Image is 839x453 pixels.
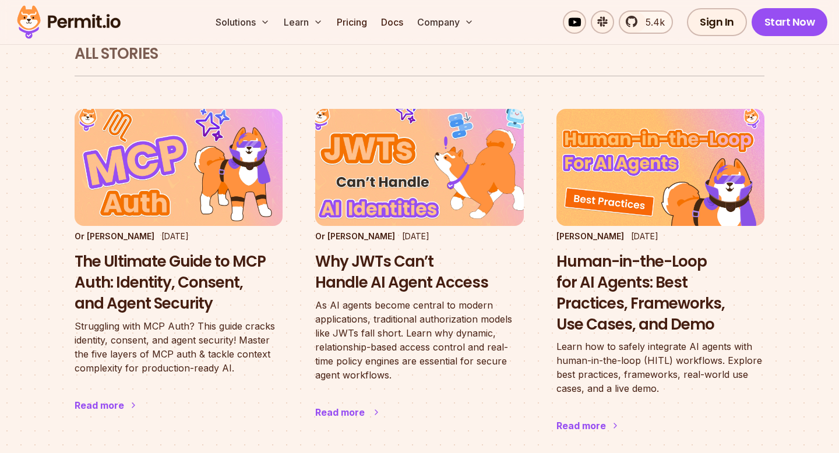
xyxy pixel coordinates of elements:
[556,419,606,433] div: Read more
[211,10,274,34] button: Solutions
[75,319,283,375] p: Struggling with MCP Auth? This guide cracks identity, consent, and agent security! Master the fiv...
[161,231,189,241] time: [DATE]
[75,252,283,314] h3: The Ultimate Guide to MCP Auth: Identity, Consent, and Agent Security
[556,109,764,226] img: Human-in-the-Loop for AI Agents: Best Practices, Frameworks, Use Cases, and Demo
[315,405,365,419] div: Read more
[315,109,523,442] a: Why JWTs Can’t Handle AI Agent AccessOr [PERSON_NAME][DATE]Why JWTs Can’t Handle AI Agent AccessA...
[75,109,283,226] img: The Ultimate Guide to MCP Auth: Identity, Consent, and Agent Security
[305,103,534,232] img: Why JWTs Can’t Handle AI Agent Access
[687,8,747,36] a: Sign In
[279,10,327,34] button: Learn
[315,298,523,382] p: As AI agents become central to modern applications, traditional authorization models like JWTs fa...
[752,8,828,36] a: Start Now
[12,2,126,42] img: Permit logo
[413,10,478,34] button: Company
[402,231,429,241] time: [DATE]
[315,231,395,242] p: Or [PERSON_NAME]
[639,15,665,29] span: 5.4k
[631,231,658,241] time: [DATE]
[315,252,523,293] h3: Why JWTs Can’t Handle AI Agent Access
[619,10,673,34] a: 5.4k
[75,398,124,412] div: Read more
[332,10,372,34] a: Pricing
[75,109,283,435] a: The Ultimate Guide to MCP Auth: Identity, Consent, and Agent SecurityOr [PERSON_NAME][DATE]The Ul...
[556,252,764,335] h3: Human-in-the-Loop for AI Agents: Best Practices, Frameworks, Use Cases, and Demo
[75,44,764,65] h2: All Stories
[556,231,624,242] p: [PERSON_NAME]
[75,231,154,242] p: Or [PERSON_NAME]
[376,10,408,34] a: Docs
[556,339,764,395] p: Learn how to safely integrate AI agents with human-in-the-loop (HITL) workflows. Explore best pra...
